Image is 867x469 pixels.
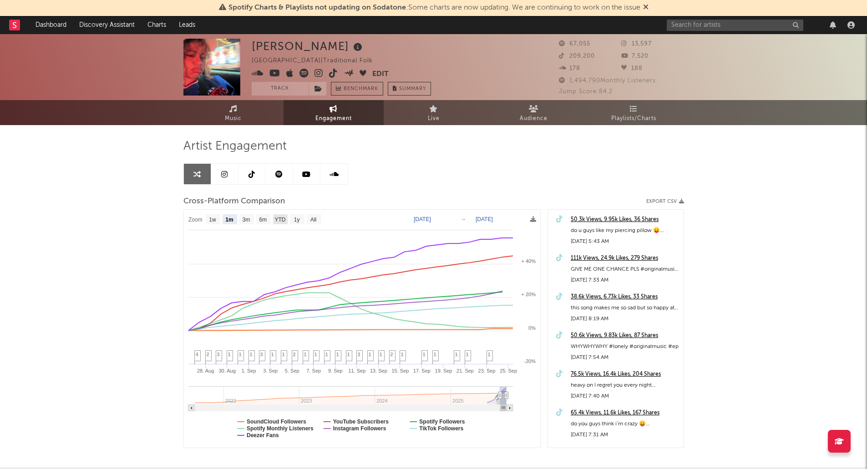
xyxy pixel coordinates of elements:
[456,368,474,373] text: 21. Sep
[252,55,383,66] div: [GEOGRAPHIC_DATA] | Traditional Folk
[29,16,73,34] a: Dashboard
[391,368,409,373] text: 15. Sep
[241,368,256,373] text: 1. Sep
[399,86,426,91] span: Summary
[571,225,679,236] div: do u guys like my piercing pillow 😛 #originalmusic #thesick
[310,217,316,223] text: All
[571,352,679,363] div: [DATE] 7:54 AM
[183,141,287,152] span: Artist Engagement
[306,368,321,373] text: 7. Sep
[584,100,684,125] a: Playlists/Charts
[571,446,679,457] a: Album: 1.63k Likes, 17 Comments
[476,216,493,222] text: [DATE]
[571,408,679,419] a: 65.4k Views, 11.6k Likes, 167 Shares
[461,216,466,222] text: →
[571,214,679,225] a: 50.3k Views, 9.95k Likes, 36 Shares
[646,199,684,204] button: Export CSV
[559,41,590,47] span: 67,055
[571,369,679,380] a: 76.5k Views, 16.4k Likes, 204 Shares
[260,352,263,357] span: 3
[413,368,431,373] text: 17. Sep
[284,100,384,125] a: Engagement
[293,352,296,357] span: 2
[401,352,404,357] span: 1
[259,217,267,223] text: 6m
[388,82,431,96] button: Summary
[207,352,209,357] span: 2
[172,16,202,34] a: Leads
[247,425,314,432] text: Spotify Monthly Listeners
[183,100,284,125] a: Music
[218,368,235,373] text: 30. Aug
[521,292,536,297] text: + 20%
[423,352,426,357] span: 1
[466,352,469,357] span: 1
[621,66,643,71] span: 188
[419,419,465,425] text: Spotify Followers
[347,352,350,357] span: 1
[571,330,679,341] a: 50.6k Views, 9.83k Likes, 87 Shares
[141,16,172,34] a: Charts
[571,236,679,247] div: [DATE] 5:43 AM
[380,352,382,357] span: 1
[228,4,406,11] span: Spotify Charts & Playlists not updating on Sodatone
[667,20,803,31] input: Search for artists
[571,275,679,286] div: [DATE] 7:33 AM
[455,352,458,357] span: 1
[419,425,463,432] text: TikTok Followers
[197,368,213,373] text: 28. Aug
[314,352,317,357] span: 1
[571,313,679,324] div: [DATE] 8:19 AM
[336,352,339,357] span: 1
[196,352,198,357] span: 4
[228,352,231,357] span: 1
[559,53,595,59] span: 209,200
[571,264,679,275] div: GIVE ME ONE CHANCE PLS #originalmusic #urnewgirlfriend #ep
[271,352,274,357] span: 1
[643,4,649,11] span: Dismiss
[559,89,613,95] span: Jump Score: 84.2
[435,368,452,373] text: 19. Sep
[520,113,548,124] span: Audience
[328,368,342,373] text: 9. Sep
[524,358,536,364] text: -20%
[384,100,484,125] a: Live
[390,352,393,357] span: 2
[571,292,679,303] div: 38.6k Views, 6.73k Likes, 33 Shares
[294,217,299,223] text: 1y
[434,352,436,357] span: 1
[183,196,285,207] span: Cross-Platform Comparison
[304,352,307,357] span: 1
[331,82,383,96] a: Benchmark
[571,253,679,264] div: 111k Views, 24.9k Likes, 279 Shares
[500,368,517,373] text: 25. Sep
[225,217,233,223] text: 1m
[274,217,285,223] text: YTD
[333,419,389,425] text: YouTube Subscribers
[358,352,360,357] span: 3
[282,352,285,357] span: 1
[250,352,253,357] span: 1
[370,368,387,373] text: 13. Sep
[225,113,242,124] span: Music
[73,16,141,34] a: Discovery Assistant
[348,368,365,373] text: 11. Sep
[571,391,679,402] div: [DATE] 7:40 AM
[333,425,386,432] text: Instagram Followers
[252,39,365,54] div: [PERSON_NAME]
[571,303,679,313] div: this song makes me so sad but so happy at the same time #originalmusic #[US_STATE] #ep
[571,419,679,429] div: do you guys think i’m crazy 😛 #originalmusic #callmebaby #ep
[263,368,278,373] text: 3. Sep
[571,341,679,352] div: WHYWHYWHY #lonely #originalmusic #ep
[528,325,536,331] text: 0%
[209,217,216,223] text: 1w
[217,352,220,357] span: 3
[571,429,679,440] div: [DATE] 7:31 AM
[428,113,440,124] span: Live
[414,216,431,222] text: [DATE]
[228,4,640,11] span: : Some charts are now updating. We are continuing to work on the issue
